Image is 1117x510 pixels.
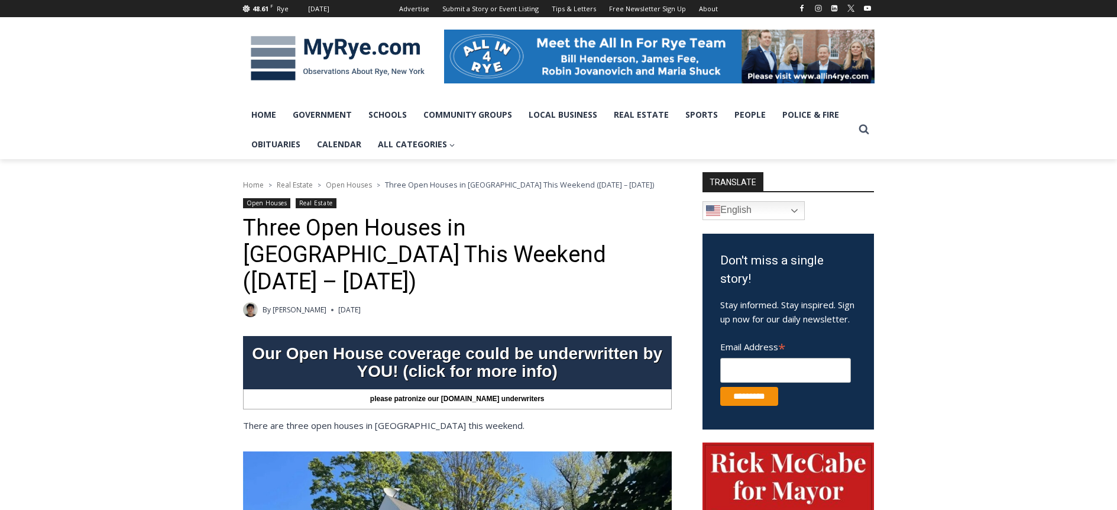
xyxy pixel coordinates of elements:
[309,130,370,159] a: Calendar
[243,418,672,432] p: There are three open houses in [GEOGRAPHIC_DATA] this weekend.
[243,336,672,409] a: Our Open House coverage could be underwritten by YOU! (click for more info) please patronize our ...
[520,100,606,130] a: Local Business
[273,305,326,315] a: [PERSON_NAME]
[726,100,774,130] a: People
[243,302,258,317] a: Author image
[308,4,329,14] div: [DATE]
[243,389,672,409] div: please patronize our [DOMAIN_NAME] underwriters
[268,181,272,189] span: >
[720,298,856,326] p: Stay informed. Stay inspired. Sign up now for our daily newsletter.
[702,201,805,220] a: English
[252,4,268,13] span: 48.61
[243,339,672,386] div: Our Open House coverage could be underwritten by YOU! (click for more info)
[853,119,875,140] button: View Search Form
[720,335,851,356] label: Email Address
[706,204,720,218] img: en
[243,302,258,317] img: Patel, Devan - bio cropped 200x200
[270,2,273,9] span: F
[284,100,360,130] a: Government
[415,100,520,130] a: Community Groups
[243,100,853,160] nav: Primary Navigation
[243,179,672,191] nav: Breadcrumbs
[243,198,291,208] a: Open Houses
[444,30,875,83] img: All in for Rye
[263,304,271,315] span: By
[677,100,726,130] a: Sports
[795,1,809,15] a: Facebook
[844,1,858,15] a: X
[243,180,264,190] a: Home
[277,180,313,190] a: Real Estate
[243,130,309,159] a: Obituaries
[811,1,825,15] a: Instagram
[277,4,289,14] div: Rye
[378,138,455,151] span: All Categories
[774,100,847,130] a: Police & Fire
[326,180,372,190] a: Open Houses
[702,172,763,191] strong: TRANSLATE
[370,130,464,159] a: All Categories
[827,1,841,15] a: Linkedin
[377,181,380,189] span: >
[243,215,672,296] h1: Three Open Houses in [GEOGRAPHIC_DATA] This Weekend ([DATE] – [DATE])
[243,28,432,89] img: MyRye.com
[720,251,856,289] h3: Don't miss a single story!
[860,1,875,15] a: YouTube
[296,198,336,208] a: Real Estate
[318,181,321,189] span: >
[606,100,677,130] a: Real Estate
[385,179,654,190] span: Three Open Houses in [GEOGRAPHIC_DATA] This Weekend ([DATE] – [DATE])
[338,304,361,315] time: [DATE]
[243,100,284,130] a: Home
[360,100,415,130] a: Schools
